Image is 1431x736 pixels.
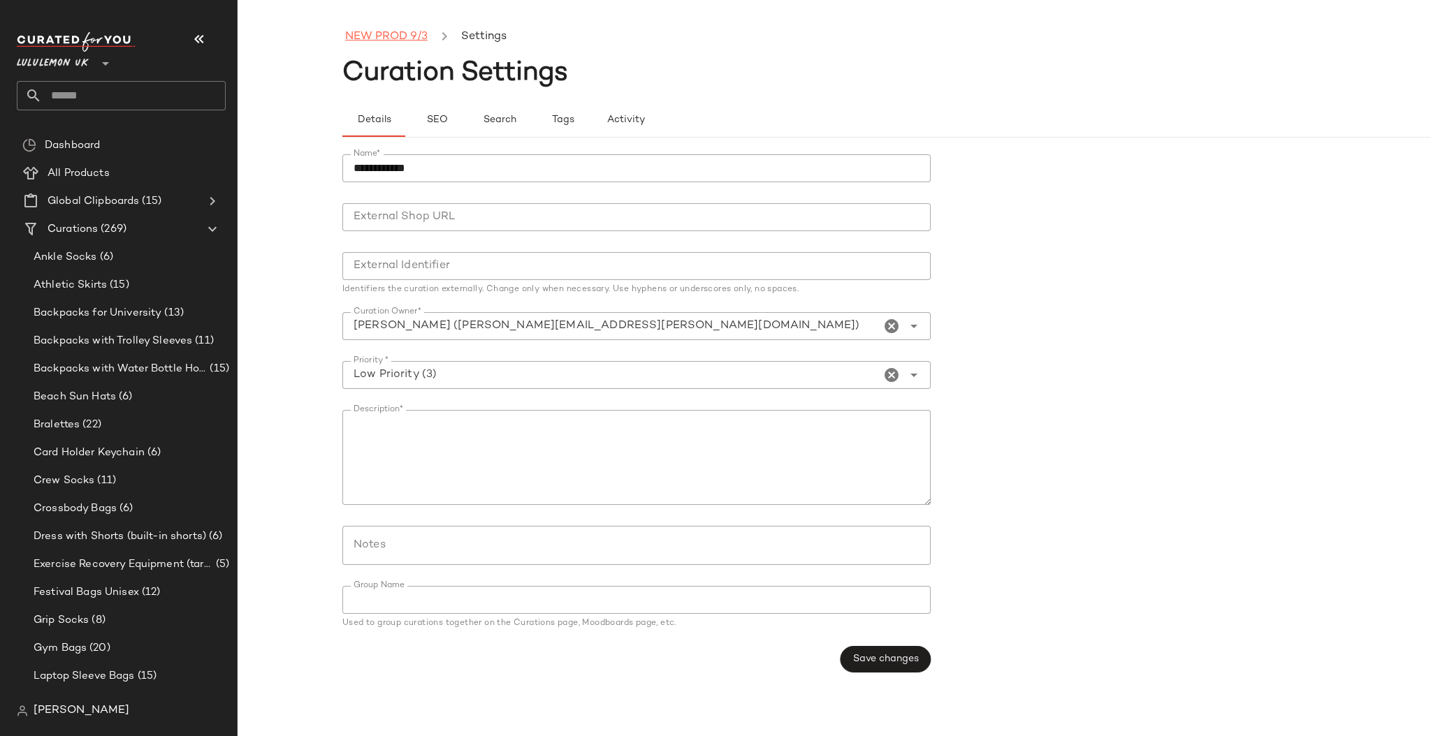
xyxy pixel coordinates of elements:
[458,28,509,46] li: Settings
[342,59,568,87] span: Curation Settings
[48,193,139,209] span: Global Clipboards
[906,367,922,383] i: Open
[852,654,919,665] span: Save changes
[551,115,574,126] span: Tags
[22,138,36,152] img: svg%3e
[161,305,184,321] span: (13)
[139,193,161,209] span: (15)
[34,389,116,405] span: Beach Sun Hats
[34,249,97,265] span: Ankle Socks
[48,165,110,182] span: All Products
[117,501,133,517] span: (6)
[34,584,139,601] span: Festival Bags Unisex
[34,277,107,293] span: Athletic Skirts
[34,333,192,349] span: Backpacks with Trolley Sleeves
[34,417,80,433] span: Bralettes
[34,612,89,628] span: Grip Socks
[45,138,100,154] span: Dashboard
[207,361,229,377] span: (15)
[34,305,161,321] span: Backpacks for University
[17,47,89,73] span: Lululemon UK
[206,529,222,545] span: (6)
[107,277,129,293] span: (15)
[80,417,101,433] span: (22)
[34,501,117,517] span: Crossbody Bags
[34,702,129,719] span: [PERSON_NAME]
[883,318,900,334] i: Clear Curation Owner*
[17,705,28,716] img: svg%3e
[97,249,113,265] span: (6)
[94,473,116,489] span: (11)
[426,115,447,126] span: SEO
[841,646,931,672] button: Save changes
[213,557,229,573] span: (5)
[34,696,134,712] span: Longline Sports Bra
[356,115,391,126] span: Details
[17,32,136,52] img: cfy_white_logo.C9jOOHJF.svg
[34,529,206,545] span: Dress with Shorts (built-in shorts)
[34,361,207,377] span: Backpacks with Water Bottle Holder
[883,367,900,383] i: Clear Priority *
[135,668,157,684] span: (15)
[145,445,161,461] span: (6)
[139,584,161,601] span: (12)
[906,318,922,334] i: Open
[87,640,110,656] span: (20)
[342,619,931,628] div: Used to group curations together on the Curations page, Moodboards page, etc.
[116,389,132,405] span: (6)
[89,612,105,628] span: (8)
[134,696,156,712] span: (21)
[483,115,516,126] span: Search
[98,221,126,237] span: (269)
[34,668,135,684] span: Laptop Sleeve Bags
[34,473,94,489] span: Crew Socks
[34,445,145,461] span: Card Holder Keychain
[192,333,214,349] span: (11)
[606,115,644,126] span: Activity
[34,640,87,656] span: Gym Bags
[345,28,428,46] a: NEW PROD 9/3
[34,557,213,573] span: Exercise Recovery Equipment (target mobility + muscle recovery equipment)
[342,286,931,294] div: Identifiers the curation externally. Change only when necessary. Use hyphens or underscores only,...
[48,221,98,237] span: Curations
